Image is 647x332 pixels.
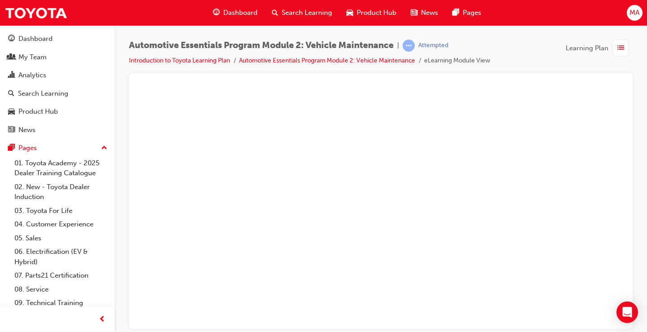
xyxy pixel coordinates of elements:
img: Trak [4,3,67,23]
a: 03. Toyota For Life [11,204,111,218]
a: Analytics [4,67,111,84]
button: DashboardMy TeamAnalyticsSearch LearningProduct HubNews [4,29,111,140]
a: search-iconSearch Learning [265,4,339,22]
a: News [4,122,111,138]
a: 02. New - Toyota Dealer Induction [11,180,111,204]
a: Automotive Essentials Program Module 2: Vehicle Maintenance [239,57,415,64]
span: Search Learning [282,8,332,18]
span: guage-icon [8,35,15,43]
span: up-icon [101,142,107,154]
span: pages-icon [452,7,459,18]
span: guage-icon [213,7,220,18]
a: news-iconNews [403,4,445,22]
div: Attempted [418,41,448,50]
div: Analytics [18,70,46,80]
div: News [18,125,35,135]
li: eLearning Module View [424,56,490,66]
a: 06. Electrification (EV & Hybrid) [11,245,111,269]
div: Dashboard [18,34,53,44]
span: MA [629,8,639,18]
div: Product Hub [18,106,58,117]
span: prev-icon [99,314,106,325]
a: Dashboard [4,31,111,47]
span: Learning Plan [566,43,608,53]
a: Introduction to Toyota Learning Plan [129,57,230,64]
span: car-icon [8,108,15,116]
span: news-icon [411,7,417,18]
span: search-icon [8,90,14,98]
a: My Team [4,49,111,66]
a: 05. Sales [11,231,111,245]
div: Open Intercom Messenger [616,301,638,323]
span: Dashboard [223,8,257,18]
a: 09. Technical Training [11,296,111,310]
div: My Team [18,52,47,62]
button: Pages [4,140,111,156]
a: Search Learning [4,85,111,102]
a: guage-iconDashboard [206,4,265,22]
a: car-iconProduct Hub [339,4,403,22]
a: pages-iconPages [445,4,488,22]
a: 01. Toyota Academy - 2025 Dealer Training Catalogue [11,156,111,180]
span: pages-icon [8,144,15,152]
div: Pages [18,143,37,153]
div: Search Learning [18,89,68,99]
a: 04. Customer Experience [11,217,111,231]
span: list-icon [617,43,624,54]
span: people-icon [8,53,15,62]
a: Product Hub [4,103,111,120]
span: learningRecordVerb_ATTEMPT-icon [403,40,415,52]
span: news-icon [8,126,15,134]
span: | [397,40,399,51]
button: MA [627,5,643,21]
span: Product Hub [357,8,396,18]
span: search-icon [272,7,278,18]
span: car-icon [346,7,353,18]
span: News [421,8,438,18]
span: chart-icon [8,71,15,80]
a: 08. Service [11,283,111,297]
span: Automotive Essentials Program Module 2: Vehicle Maintenance [129,40,394,51]
a: 07. Parts21 Certification [11,269,111,283]
span: Pages [463,8,481,18]
button: Learning Plan [566,40,633,57]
